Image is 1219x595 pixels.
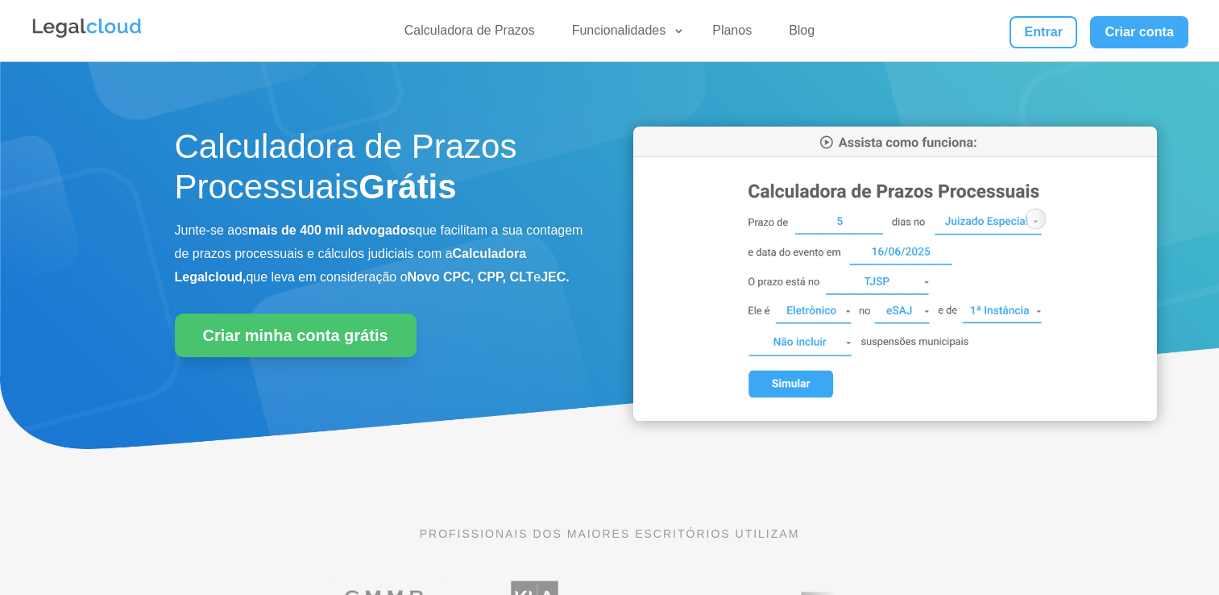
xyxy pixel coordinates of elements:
a: Logo da Legalcloud [31,29,143,43]
a: Planos [703,23,761,46]
a: Entrar [1010,16,1077,48]
b: Novo CPC, CPP, CLT [408,270,534,284]
p: Junte-se aos que facilitam a sua contagem de prazos processuais e cálculos judiciais com a que le... [175,219,586,289]
a: Criar conta [1090,16,1188,48]
h1: Calculadora de Prazos Processuais [175,127,586,216]
a: Calculadora de Prazos Processuais da Legalcloud [633,410,1157,423]
b: JEC. [541,270,570,284]
b: Calculadora Legalcloud, [175,247,527,284]
a: Funcionalidades [562,23,686,46]
a: Criar minha conta grátis [175,314,417,357]
a: Calculadora de Prazos [395,23,545,46]
b: mais de 400 mil advogados [248,223,415,237]
img: Calculadora de Prazos Processuais da Legalcloud [633,127,1157,421]
p: PROFISSIONAIS DOS MAIORES ESCRITÓRIOS UTILIZAM [175,525,1045,543]
strong: Grátis [359,168,456,206]
img: Legalcloud Logo [31,16,143,40]
a: Blog [779,23,824,46]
